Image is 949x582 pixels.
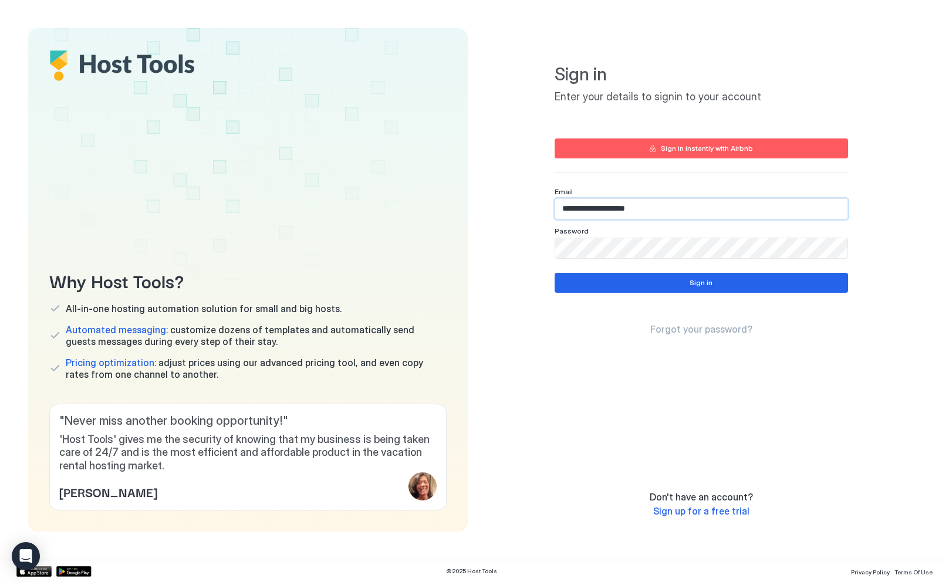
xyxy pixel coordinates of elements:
[56,566,92,577] a: Google Play Store
[555,138,848,158] button: Sign in instantly with Airbnb
[446,567,497,575] span: © 2025 Host Tools
[555,187,573,196] span: Email
[690,278,712,288] div: Sign in
[66,303,342,314] span: All-in-one hosting automation solution for small and big hosts.
[653,505,749,517] span: Sign up for a free trial
[650,491,753,503] span: Don't have an account?
[408,472,437,500] div: profile
[66,324,447,347] span: customize dozens of templates and automatically send guests messages during every step of their s...
[555,273,848,293] button: Sign in
[66,324,168,336] span: Automated messaging:
[555,199,847,219] input: Input Field
[650,323,752,336] a: Forgot your password?
[661,143,753,154] div: Sign in instantly with Airbnb
[49,267,447,293] span: Why Host Tools?
[650,323,752,335] span: Forgot your password?
[555,238,847,258] input: Input Field
[59,483,157,500] span: [PERSON_NAME]
[66,357,156,368] span: Pricing optimization:
[59,414,437,428] span: " Never miss another booking opportunity! "
[66,357,447,380] span: adjust prices using our advanced pricing tool, and even copy rates from one channel to another.
[16,566,52,577] a: App Store
[653,505,749,517] a: Sign up for a free trial
[555,63,848,86] span: Sign in
[851,565,890,577] a: Privacy Policy
[851,569,890,576] span: Privacy Policy
[894,565,933,577] a: Terms Of Use
[59,433,437,473] span: 'Host Tools' gives me the security of knowing that my business is being taken care of 24/7 and is...
[894,569,933,576] span: Terms Of Use
[555,226,589,235] span: Password
[555,90,848,104] span: Enter your details to signin to your account
[12,542,40,570] div: Open Intercom Messenger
